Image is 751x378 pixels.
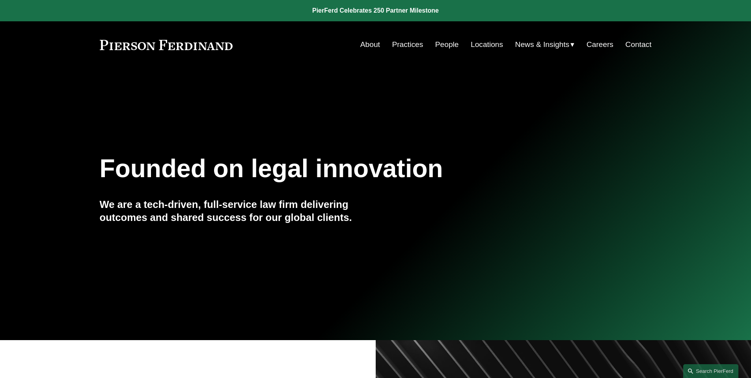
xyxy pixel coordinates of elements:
a: Contact [625,37,651,52]
a: Search this site [683,364,738,378]
a: Practices [392,37,423,52]
h4: We are a tech-driven, full-service law firm delivering outcomes and shared success for our global... [100,198,376,224]
a: Locations [471,37,503,52]
a: Careers [587,37,613,52]
span: News & Insights [515,38,570,52]
a: About [360,37,380,52]
a: People [435,37,459,52]
h1: Founded on legal innovation [100,154,560,183]
a: folder dropdown [515,37,575,52]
